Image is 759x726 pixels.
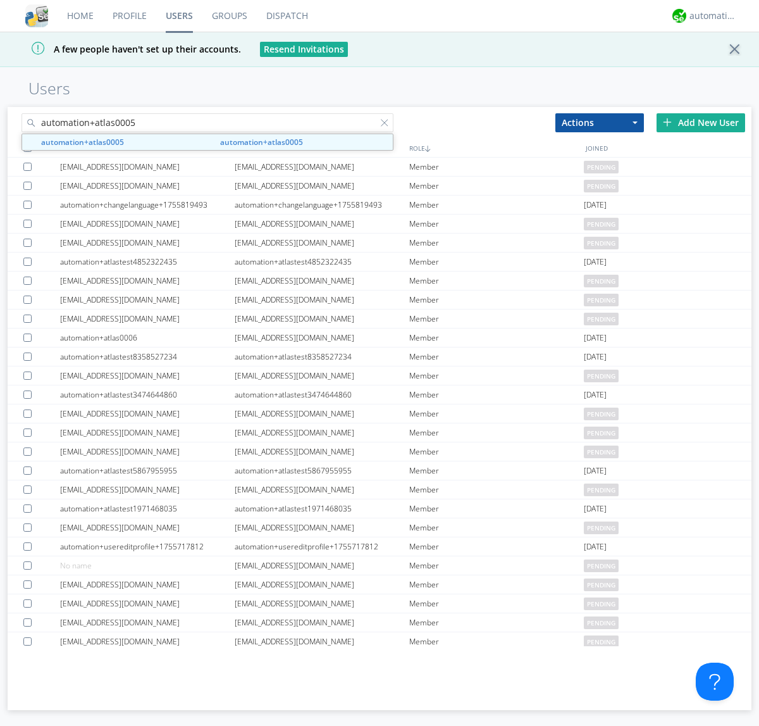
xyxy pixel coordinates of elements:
[584,616,619,629] span: pending
[409,215,584,233] div: Member
[235,442,409,461] div: [EMAIL_ADDRESS][DOMAIN_NAME]
[584,484,619,496] span: pending
[235,329,409,347] div: [EMAIL_ADDRESS][DOMAIN_NAME]
[409,461,584,480] div: Member
[60,442,235,461] div: [EMAIL_ADDRESS][DOMAIN_NAME]
[60,613,235,632] div: [EMAIL_ADDRESS][DOMAIN_NAME]
[584,579,619,591] span: pending
[584,427,619,439] span: pending
[584,180,619,192] span: pending
[8,253,751,272] a: automation+atlastest4852322435automation+atlastest4852322435Member[DATE]
[8,499,751,518] a: automation+atlastest1971468035automation+atlastest1971468035Member[DATE]
[409,575,584,594] div: Member
[235,385,409,404] div: automation+atlastest3474644860
[409,613,584,632] div: Member
[8,177,751,196] a: [EMAIL_ADDRESS][DOMAIN_NAME][EMAIL_ADDRESS][DOMAIN_NAME]Memberpending
[8,158,751,177] a: [EMAIL_ADDRESS][DOMAIN_NAME][EMAIL_ADDRESS][DOMAIN_NAME]Memberpending
[60,253,235,271] div: automation+atlastest4852322435
[657,113,745,132] div: Add New User
[60,310,235,328] div: [EMAIL_ADDRESS][DOMAIN_NAME]
[409,480,584,499] div: Member
[60,518,235,537] div: [EMAIL_ADDRESS][DOMAIN_NAME]
[584,218,619,230] span: pending
[8,291,751,310] a: [EMAIL_ADDRESS][DOMAIN_NAME][EMAIL_ADDRESS][DOMAIN_NAME]Memberpending
[235,234,409,252] div: [EMAIL_ADDRESS][DOMAIN_NAME]
[584,347,607,366] span: [DATE]
[584,313,619,325] span: pending
[235,177,409,195] div: [EMAIL_ADDRESS][DOMAIN_NAME]
[60,366,235,385] div: [EMAIL_ADDRESS][DOMAIN_NAME]
[60,594,235,613] div: [EMAIL_ADDRESS][DOMAIN_NAME]
[60,423,235,442] div: [EMAIL_ADDRESS][DOMAIN_NAME]
[235,404,409,423] div: [EMAIL_ADDRESS][DOMAIN_NAME]
[409,196,584,214] div: Member
[409,404,584,423] div: Member
[235,632,409,651] div: [EMAIL_ADDRESS][DOMAIN_NAME]
[8,594,751,613] a: [EMAIL_ADDRESS][DOMAIN_NAME][EMAIL_ADDRESS][DOMAIN_NAME]Memberpending
[584,294,619,306] span: pending
[584,522,619,534] span: pending
[406,139,583,157] div: ROLE
[584,237,619,249] span: pending
[60,234,235,252] div: [EMAIL_ADDRESS][DOMAIN_NAME]
[235,575,409,594] div: [EMAIL_ADDRESS][DOMAIN_NAME]
[60,329,235,347] div: automation+atlas0006
[555,113,644,132] button: Actions
[8,480,751,499] a: [EMAIL_ADDRESS][DOMAIN_NAME][EMAIL_ADDRESS][DOMAIN_NAME]Memberpending
[8,329,751,347] a: automation+atlas0006[EMAIL_ADDRESS][DOMAIN_NAME]Member[DATE]
[235,215,409,233] div: [EMAIL_ADDRESS][DOMAIN_NAME]
[409,253,584,271] div: Member
[60,196,235,214] div: automation+changelanguage+1755819493
[696,663,734,701] iframe: Toggle Customer Support
[8,272,751,291] a: [EMAIL_ADDRESS][DOMAIN_NAME][EMAIL_ADDRESS][DOMAIN_NAME]Memberpending
[409,442,584,461] div: Member
[41,137,124,147] strong: automation+atlas0005
[235,480,409,499] div: [EMAIL_ADDRESS][DOMAIN_NAME]
[8,613,751,632] a: [EMAIL_ADDRESS][DOMAIN_NAME][EMAIL_ADDRESS][DOMAIN_NAME]Memberpending
[60,461,235,480] div: automation+atlastest5867955955
[584,635,619,648] span: pending
[8,347,751,366] a: automation+atlastest8358527234automation+atlastest8358527234Member[DATE]
[60,272,235,290] div: [EMAIL_ADDRESS][DOMAIN_NAME]
[409,177,584,195] div: Member
[672,9,686,23] img: d2d01cd9b4174d08988066c6d424eccd
[584,275,619,287] span: pending
[235,499,409,518] div: automation+atlastest1971468035
[409,385,584,404] div: Member
[409,499,584,518] div: Member
[583,139,759,157] div: JOINED
[8,632,751,651] a: [EMAIL_ADDRESS][DOMAIN_NAME][EMAIL_ADDRESS][DOMAIN_NAME]Memberpending
[8,537,751,556] a: automation+usereditprofile+1755717812automation+usereditprofile+1755717812Member[DATE]
[409,158,584,176] div: Member
[60,385,235,404] div: automation+atlastest3474644860
[409,366,584,385] div: Member
[22,113,393,132] input: Search users
[689,9,737,22] div: automation+atlas
[260,42,348,57] button: Resend Invitations
[8,385,751,404] a: automation+atlastest3474644860automation+atlastest3474644860Member[DATE]
[235,196,409,214] div: automation+changelanguage+1755819493
[60,575,235,594] div: [EMAIL_ADDRESS][DOMAIN_NAME]
[25,4,48,27] img: cddb5a64eb264b2086981ab96f4c1ba7
[235,613,409,632] div: [EMAIL_ADDRESS][DOMAIN_NAME]
[60,347,235,366] div: automation+atlastest8358527234
[409,632,584,651] div: Member
[235,518,409,537] div: [EMAIL_ADDRESS][DOMAIN_NAME]
[235,594,409,613] div: [EMAIL_ADDRESS][DOMAIN_NAME]
[8,215,751,234] a: [EMAIL_ADDRESS][DOMAIN_NAME][EMAIL_ADDRESS][DOMAIN_NAME]Memberpending
[584,499,607,518] span: [DATE]
[60,158,235,176] div: [EMAIL_ADDRESS][DOMAIN_NAME]
[584,598,619,610] span: pending
[9,43,241,55] span: A few people haven't set up their accounts.
[235,158,409,176] div: [EMAIL_ADDRESS][DOMAIN_NAME]
[60,177,235,195] div: [EMAIL_ADDRESS][DOMAIN_NAME]
[584,329,607,347] span: [DATE]
[8,518,751,537] a: [EMAIL_ADDRESS][DOMAIN_NAME][EMAIL_ADDRESS][DOMAIN_NAME]Memberpending
[8,310,751,329] a: [EMAIL_ADDRESS][DOMAIN_NAME][EMAIL_ADDRESS][DOMAIN_NAME]Memberpending
[8,423,751,442] a: [EMAIL_ADDRESS][DOMAIN_NAME][EMAIL_ADDRESS][DOMAIN_NAME]Memberpending
[584,408,619,420] span: pending
[8,366,751,385] a: [EMAIL_ADDRESS][DOMAIN_NAME][EMAIL_ADDRESS][DOMAIN_NAME]Memberpending
[584,196,607,215] span: [DATE]
[584,253,607,272] span: [DATE]
[584,560,619,572] span: pending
